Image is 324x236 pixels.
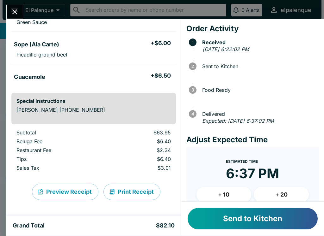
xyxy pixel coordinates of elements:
p: Picadillo ground beef [16,51,68,58]
p: Tips [16,156,98,162]
em: Expected: [DATE] 6:37:02 PM [202,118,274,124]
h5: + $6.00 [151,39,171,47]
button: Send to Kitchen [188,208,318,229]
text: 4 [191,111,194,116]
button: Close [7,5,23,19]
time: 6:37 PM [226,165,279,182]
span: Sent to Kitchen [199,63,319,69]
text: 3 [191,87,194,92]
button: + 20 [254,187,309,203]
p: $3.01 [109,165,171,171]
button: + 10 [196,187,252,203]
text: 2 [191,64,194,69]
table: orders table [11,129,176,174]
h5: $82.10 [156,222,175,229]
p: Sales Tax [16,165,98,171]
span: Food Ready [199,87,319,93]
p: Subtotal [16,129,98,136]
h4: Adjust Expected Time [186,135,319,145]
p: [PERSON_NAME] [PHONE_NUMBER] [16,107,171,113]
h5: Grand Total [13,222,45,229]
h6: Special Instructions [16,98,171,104]
span: Estimated Time [226,159,258,164]
button: Print Receipt [103,184,160,200]
p: $2.34 [109,147,171,153]
h5: + $6.50 [151,72,171,80]
p: Green Sauce [16,19,47,25]
span: Received [199,39,319,45]
p: $6.40 [109,156,171,162]
p: Beluga Fee [16,138,98,145]
text: 1 [192,40,194,45]
p: Restaurant Fee [16,147,98,153]
h4: Order Activity [186,24,319,33]
button: Preview Receipt [32,184,98,200]
p: $6.40 [109,138,171,145]
span: Delivered [199,111,319,117]
p: $63.95 [109,129,171,136]
em: [DATE] 6:22:02 PM [202,46,249,52]
h5: Sope (Ala Carte) [14,41,59,48]
h5: Guacamole [14,73,45,81]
